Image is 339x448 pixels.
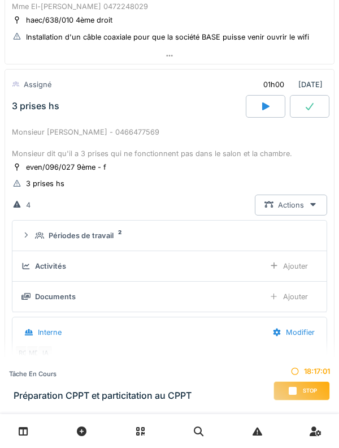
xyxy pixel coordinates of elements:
[14,390,192,401] h3: Préparation CPPT et particitation au CPPT
[26,15,112,25] div: haec/638/010 4ème droit
[35,261,66,272] div: Activités
[12,127,327,160] div: Monsieur [PERSON_NAME] - 0466477569 Monsieur dit qu'il a 3 prises qui ne fonctionnent pas dans le...
[26,178,64,189] div: 3 prises hs
[263,322,324,343] div: Modifier
[254,74,327,95] div: [DATE]
[37,345,53,361] div: IA
[49,230,114,241] div: Périodes de travail
[26,200,31,210] div: 4
[17,286,322,307] summary: DocumentsAjouter
[35,291,76,302] div: Documents
[17,256,322,277] summary: ActivitésAjouter
[26,162,106,173] div: even/096/027 9ème - f
[303,387,317,395] span: Stop
[38,327,62,338] div: Interne
[9,369,192,379] div: Tâche en cours
[260,286,318,307] div: Ajouter
[263,79,284,90] div: 01h00
[12,101,59,111] div: 3 prises hs
[273,366,330,377] div: 18:17:01
[255,195,327,216] div: Actions
[15,345,31,361] div: RG
[24,79,51,90] div: Assigné
[26,345,42,361] div: MD
[26,32,309,42] div: Installation d'un câble coaxiale pour que la société BASE puisse venir ouvrir le wifi
[17,225,322,246] summary: Périodes de travail2
[260,256,318,277] div: Ajouter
